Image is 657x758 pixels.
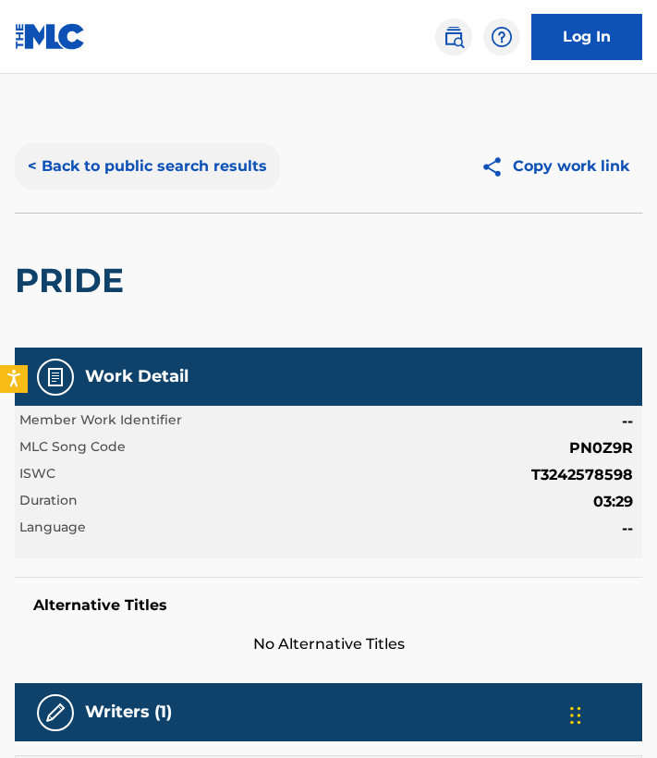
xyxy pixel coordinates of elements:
a: Log In [531,14,642,60]
span: Language [19,518,86,540]
h5: Alternative Titles [33,596,624,615]
div: Help [483,18,520,55]
span: ISWC [19,464,55,486]
span: -- [622,518,633,540]
img: MLC Logo [15,23,86,50]
div: Drag [570,688,581,743]
span: -- [622,410,633,433]
span: PN0Z9R [569,437,633,459]
img: Copy work link [481,155,513,178]
span: No Alternative Titles [15,633,642,655]
iframe: Chat Widget [565,669,657,758]
h2: PRIDE [15,260,133,301]
span: Member Work Identifier [19,410,182,433]
button: < Back to public search results [15,143,280,189]
span: MLC Song Code [19,437,126,459]
span: T3242578598 [531,464,633,486]
h5: Work Detail [85,366,189,387]
img: Writers [44,702,67,724]
img: Work Detail [44,366,67,388]
img: search [443,26,465,48]
h5: Writers (1) [85,702,172,723]
span: 03:29 [593,491,633,513]
button: Copy work link [468,143,642,189]
span: Duration [19,491,78,513]
img: help [491,26,513,48]
a: Public Search [435,18,472,55]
